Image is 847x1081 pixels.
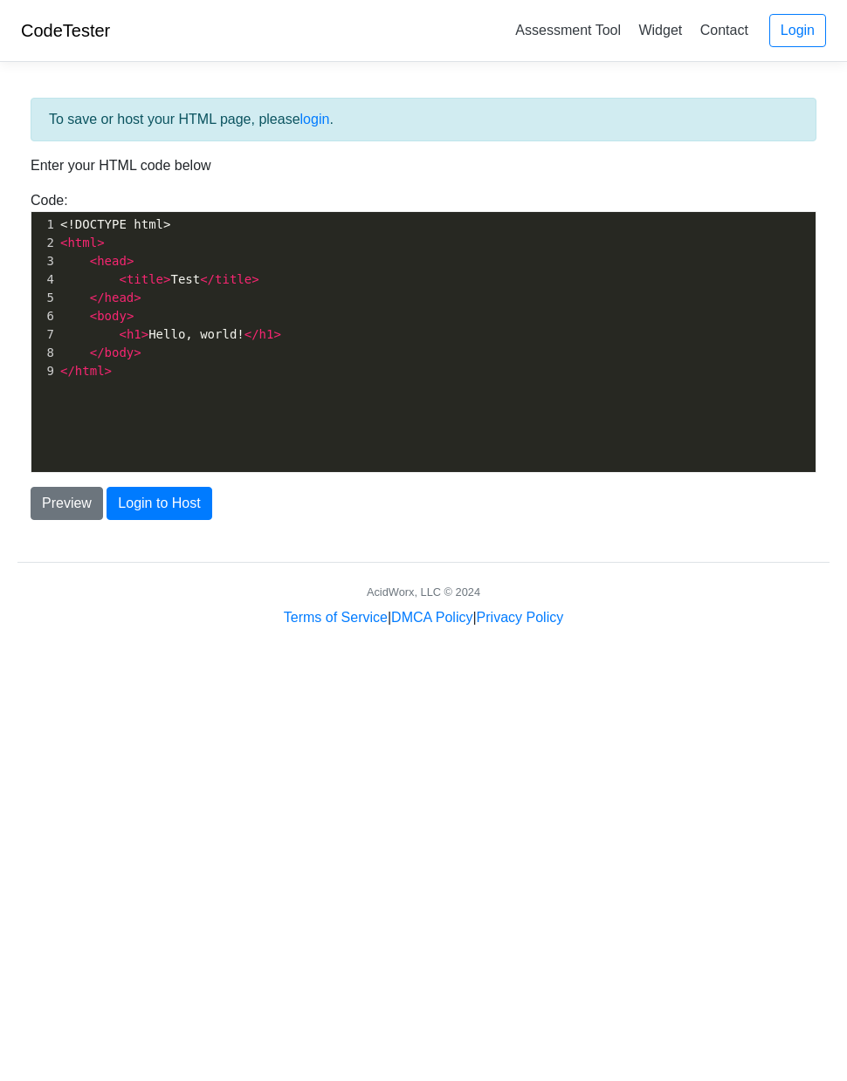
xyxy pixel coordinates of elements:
span: > [127,254,134,268]
span: <!DOCTYPE html> [60,217,170,231]
div: 1 [31,216,57,234]
span: body [105,346,134,359]
p: Enter your HTML code below [31,155,816,176]
span: < [60,236,67,250]
div: 8 [31,344,57,362]
span: Test [60,272,259,286]
span: > [127,309,134,323]
span: head [97,254,127,268]
span: </ [90,291,105,304]
span: h1 [127,327,141,341]
div: | | [284,607,563,628]
button: Preview [31,487,103,520]
span: </ [200,272,215,286]
span: > [273,327,280,341]
span: </ [60,364,75,378]
div: 5 [31,289,57,307]
span: h1 [259,327,274,341]
span: > [97,236,104,250]
span: title [215,272,251,286]
span: > [134,346,141,359]
a: Contact [693,16,755,44]
span: html [67,236,97,250]
div: 4 [31,270,57,289]
a: DMCA Policy [391,610,472,625]
span: </ [90,346,105,359]
span: > [134,291,141,304]
div: To save or host your HTML page, please . [31,98,816,141]
span: </ [244,327,259,341]
span: > [251,272,258,286]
div: AcidWorx, LLC © 2024 [367,584,480,600]
span: body [97,309,127,323]
span: head [105,291,134,304]
span: < [90,254,97,268]
span: < [119,272,126,286]
a: login [300,112,330,127]
div: 2 [31,234,57,252]
span: > [163,272,170,286]
a: Privacy Policy [477,610,564,625]
div: Code: [17,190,830,473]
span: Hello, world! [60,327,281,341]
span: title [127,272,163,286]
span: > [105,364,112,378]
div: 6 [31,307,57,325]
div: 3 [31,252,57,270]
a: Terms of Service [284,610,388,625]
a: Login [769,14,826,47]
div: 7 [31,325,57,344]
a: CodeTester [21,21,110,40]
span: < [90,309,97,323]
a: Assessment Tool [508,16,628,44]
span: html [75,364,105,378]
a: Widget [631,16,689,44]
span: < [119,327,126,341]
span: > [141,327,148,341]
div: 9 [31,362,57,380]
button: Login to Host [107,487,211,520]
